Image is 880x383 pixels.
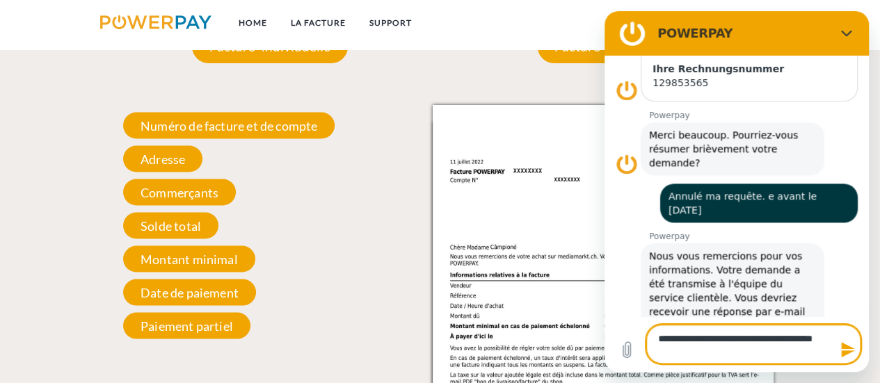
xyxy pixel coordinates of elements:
a: Home [226,10,278,35]
span: Numéro de facture et de compte [123,112,335,138]
a: CG [715,10,752,35]
img: logo-powerpay.svg [100,15,212,29]
span: Date de paiement [123,279,256,305]
a: LA FACTURE [278,10,357,35]
span: Commerçants [123,179,236,205]
span: Montant minimal [123,245,255,272]
span: Solde total [123,212,218,238]
span: Adresse [123,145,202,172]
iframe: Fenêtre de messagerie [605,11,869,372]
span: Paiement partiel [123,312,250,339]
a: Support [357,10,423,35]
